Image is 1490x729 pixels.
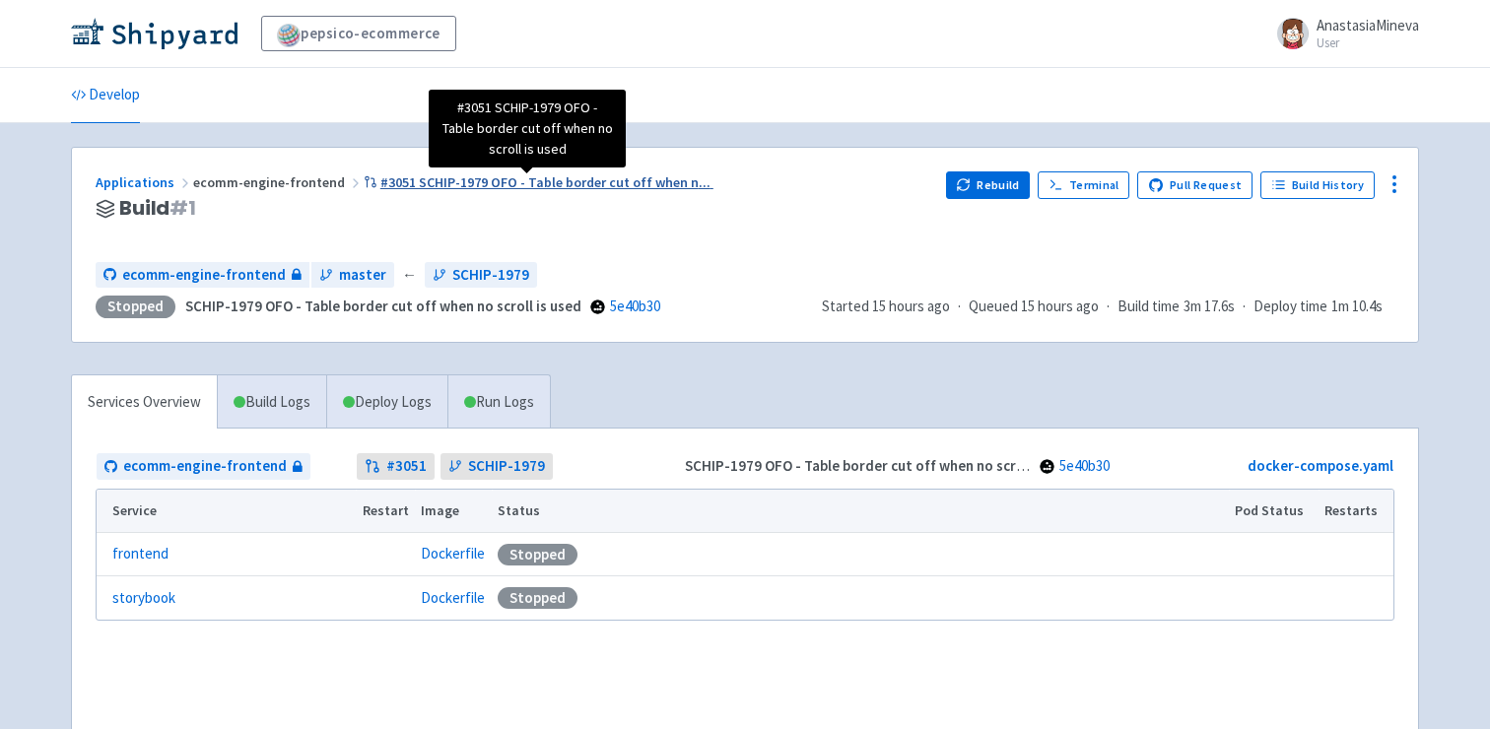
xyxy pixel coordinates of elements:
a: Run Logs [447,375,550,430]
a: 5e40b30 [1059,456,1110,475]
a: Applications [96,173,193,191]
span: # 1 [169,194,196,222]
a: Build History [1260,171,1375,199]
span: AnastasiaMineva [1317,16,1419,34]
strong: SCHIP-1979 OFO - Table border cut off when no scroll is used [185,297,581,315]
a: pepsico-ecommerce [261,16,456,51]
span: #3051 SCHIP-1979 OFO - Table border cut off when n ... [380,173,711,191]
span: Build [119,197,196,220]
span: ecomm-engine-frontend [123,455,287,478]
th: Restart [356,490,415,533]
strong: SCHIP-1979 OFO - Table border cut off when no scroll is used [685,456,1081,475]
time: 15 hours ago [872,297,950,315]
button: Rebuild [946,171,1031,199]
span: 1m 10.4s [1331,296,1383,318]
span: master [339,264,386,287]
a: #3051 [357,453,435,480]
span: ecomm-engine-frontend [193,173,364,191]
a: Deploy Logs [326,375,447,430]
th: Status [492,490,1229,533]
a: master [311,262,394,289]
a: Pull Request [1137,171,1253,199]
a: storybook [112,587,175,610]
span: ecomm-engine-frontend [122,264,286,287]
span: Queued [969,297,1099,315]
strong: # 3051 [386,455,427,478]
time: 15 hours ago [1021,297,1099,315]
a: SCHIP-1979 [425,262,537,289]
span: SCHIP-1979 [452,264,529,287]
span: SCHIP-1979 [468,455,545,478]
span: ← [402,264,417,287]
a: ecomm-engine-frontend [96,262,309,289]
img: Shipyard logo [71,18,237,49]
span: Build time [1117,296,1180,318]
th: Image [415,490,492,533]
small: User [1317,36,1419,49]
a: Develop [71,68,140,123]
a: Dockerfile [421,588,485,607]
th: Pod Status [1229,490,1319,533]
a: Build Logs [218,375,326,430]
a: ecomm-engine-frontend [97,453,310,480]
a: frontend [112,543,169,565]
div: · · · [822,296,1394,318]
a: AnastasiaMineva User [1265,18,1419,49]
div: Stopped [498,544,577,565]
div: Stopped [498,587,577,609]
th: Restarts [1319,490,1393,533]
a: Services Overview [72,375,217,430]
a: docker-compose.yaml [1248,456,1393,475]
span: 3m 17.6s [1184,296,1235,318]
a: SCHIP-1979 [440,453,553,480]
a: #3051 SCHIP-1979 OFO - Table border cut off when n... [364,173,713,191]
span: Started [822,297,950,315]
span: Deploy time [1253,296,1327,318]
th: Service [97,490,356,533]
a: Terminal [1038,171,1129,199]
div: Stopped [96,296,175,318]
a: 5e40b30 [610,297,660,315]
a: Dockerfile [421,544,485,563]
